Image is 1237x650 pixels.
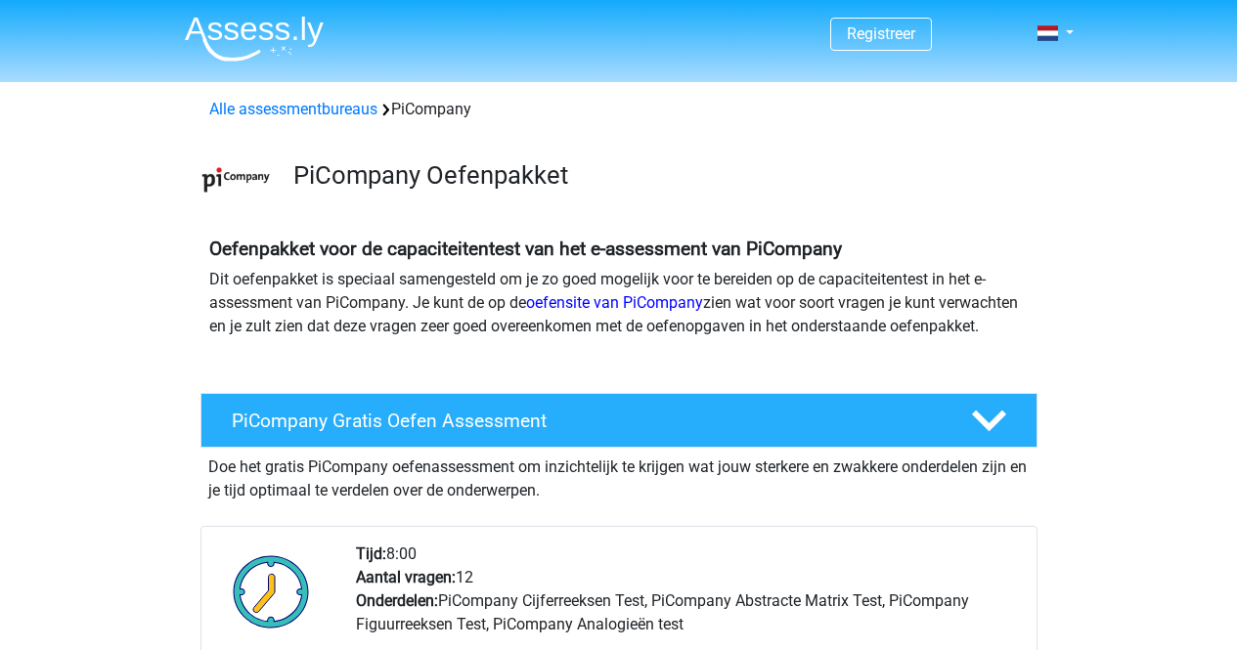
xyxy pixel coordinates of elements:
[200,448,1038,502] div: Doe het gratis PiCompany oefenassessment om inzichtelijk te krijgen wat jouw sterkere en zwakkere...
[222,542,321,640] img: Klok
[232,410,940,432] h4: PiCompany Gratis Oefen Assessment
[293,160,1022,191] h3: PiCompany Oefenpakket
[201,145,271,214] img: picompany.png
[209,100,377,118] a: Alle assessmentbureaus
[356,544,386,563] b: Tijd:
[847,24,915,43] a: Registreer
[526,293,703,312] a: oefensite van PiCompany
[209,268,1029,338] p: Dit oefenpakket is speciaal samengesteld om je zo goed mogelijk voor te bereiden op de capaciteit...
[185,16,324,62] img: Assessly
[193,393,1045,448] a: PiCompany Gratis Oefen Assessment
[356,591,438,610] b: Onderdelen:
[201,98,1037,121] div: PiCompany
[209,238,842,260] b: Oefenpakket voor de capaciteitentest van het e-assessment van PiCompany
[356,568,456,586] b: Aantal vragen:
